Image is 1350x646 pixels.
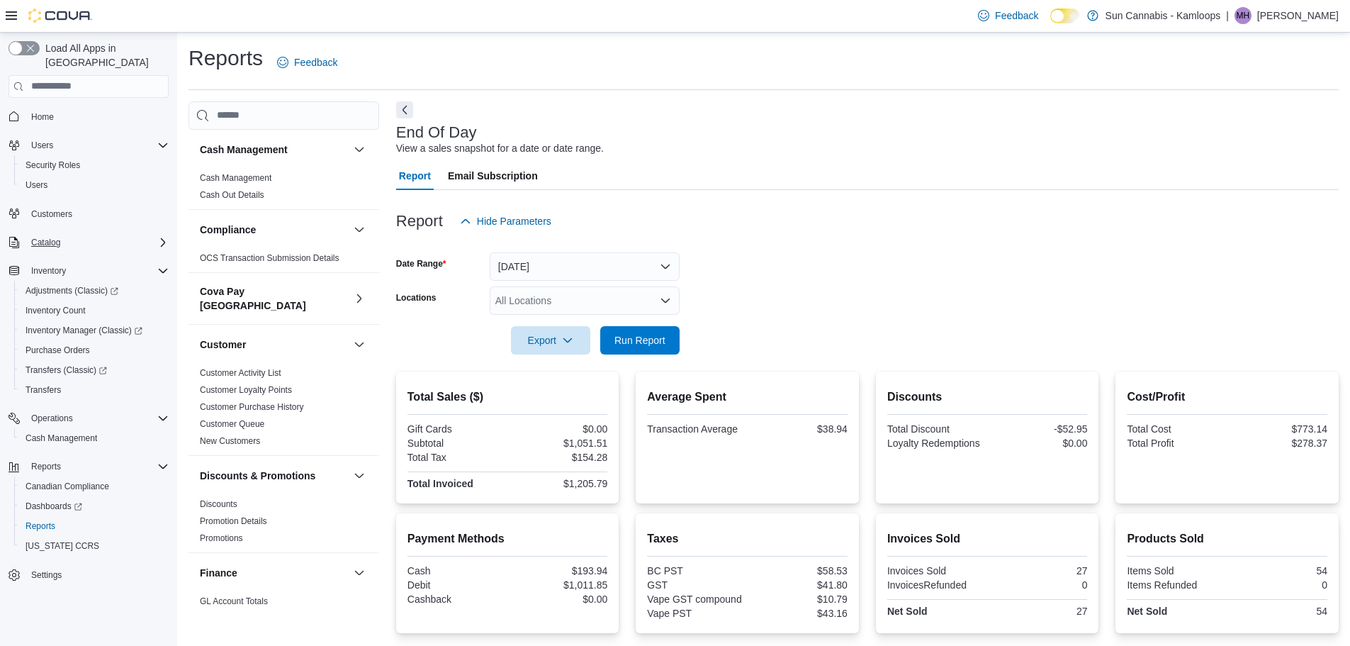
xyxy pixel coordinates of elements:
a: Dashboards [20,498,88,515]
button: Finance [200,566,348,580]
span: Inventory Manager (Classic) [20,322,169,339]
span: Feedback [294,55,337,69]
span: Washington CCRS [20,538,169,555]
span: Run Report [614,333,665,347]
div: $1,205.79 [510,478,607,489]
div: 0 [1230,579,1327,591]
button: Compliance [200,223,348,237]
div: InvoicesRefunded [887,579,984,591]
div: $10.79 [750,594,848,605]
button: [DATE] [490,252,680,281]
a: Cash Management [200,173,271,183]
span: Customers [26,205,169,223]
span: Users [26,137,169,154]
h3: Finance [200,566,237,580]
span: Inventory Count [26,305,86,316]
span: Cash Management [200,172,271,184]
a: Customer Loyalty Points [200,385,292,395]
span: Cash Management [26,433,97,444]
button: Customer [200,338,348,352]
button: Canadian Compliance [14,477,174,496]
h3: Cova Pay [GEOGRAPHIC_DATA] [200,284,348,313]
span: Hide Parameters [477,214,551,228]
button: Users [3,135,174,155]
span: Purchase Orders [20,342,169,359]
div: 27 [990,565,1087,577]
button: Inventory Count [14,301,174,321]
a: Inventory Manager (Classic) [14,321,174,340]
button: Operations [3,408,174,428]
div: View a sales snapshot for a date or date range. [396,141,604,156]
button: Cova Pay [GEOGRAPHIC_DATA] [351,290,368,307]
div: $58.53 [750,565,848,577]
div: Cash [407,565,505,577]
span: Canadian Compliance [26,481,109,492]
span: Load All Apps in [GEOGRAPHIC_DATA] [40,41,169,69]
div: GST [647,579,744,591]
button: Cash Management [14,428,174,448]
nav: Complex example [9,101,169,623]
div: Vape PST [647,608,744,619]
span: Export [519,326,582,355]
a: Feedback [972,1,1044,30]
button: Customer [351,336,368,353]
a: Transfers [20,382,67,399]
div: $1,051.51 [510,438,607,449]
div: $0.00 [990,438,1087,449]
div: Items Refunded [1127,579,1224,591]
h3: Customer [200,338,246,352]
button: Catalog [26,234,66,251]
span: Inventory [26,262,169,279]
span: Transfers [26,384,61,396]
div: 27 [990,606,1087,617]
span: Cash Management [20,430,169,447]
div: $0.00 [510,423,607,435]
strong: Net Sold [887,606,928,617]
a: Transfers (Classic) [20,362,113,379]
label: Locations [396,292,437,303]
span: Transfers [20,382,169,399]
span: Inventory [31,265,66,277]
span: Report [399,162,431,190]
span: Customer Activity List [200,367,281,379]
span: Transfers (Classic) [20,362,169,379]
div: Total Profit [1127,438,1224,449]
a: [US_STATE] CCRS [20,538,105,555]
h2: Invoices Sold [887,530,1088,547]
button: Discounts & Promotions [200,469,348,483]
a: Discounts [200,499,237,509]
button: Run Report [600,326,680,355]
span: Customers [31,208,72,220]
p: Sun Cannabis - Kamloops [1106,7,1221,24]
button: Security Roles [14,155,174,175]
a: Customer Queue [200,419,264,429]
h2: Total Sales ($) [407,389,608,406]
span: Email Subscription [448,162,538,190]
button: Reports [3,457,174,477]
div: Mitch Horsman [1234,7,1251,24]
div: $773.14 [1230,423,1327,435]
span: Operations [31,413,73,424]
label: Date Range [396,258,446,269]
input: Dark Mode [1050,9,1080,23]
div: Gift Cards [407,423,505,435]
span: Catalog [31,237,60,248]
span: OCS Transaction Submission Details [200,252,339,264]
div: -$52.95 [990,423,1087,435]
span: New Customers [200,435,260,447]
a: Inventory Count [20,302,91,319]
button: Open list of options [660,295,671,306]
button: Users [26,137,59,154]
a: Cash Out Details [200,190,264,200]
button: Inventory [3,261,174,281]
a: Cash Management [20,430,103,447]
h3: Discounts & Promotions [200,469,315,483]
div: Total Tax [407,452,505,463]
h1: Reports [189,44,263,72]
a: Settings [26,567,67,584]
div: $154.28 [510,452,607,463]
a: Adjustments (Classic) [14,281,174,301]
h2: Average Spent [647,389,848,406]
div: Compliance [189,250,379,272]
div: $193.94 [510,565,607,577]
